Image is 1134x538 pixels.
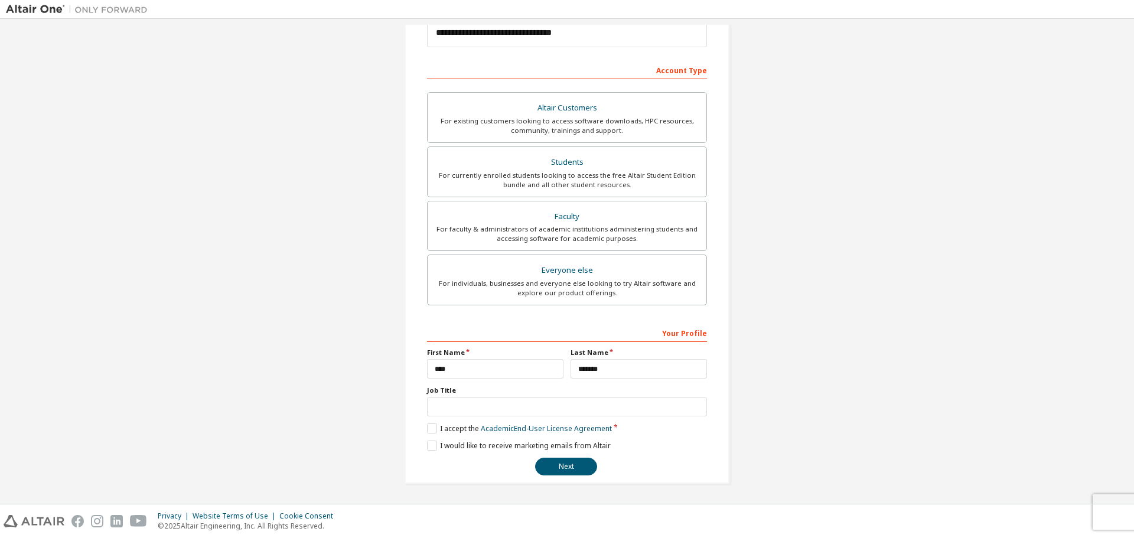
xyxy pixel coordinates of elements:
div: For currently enrolled students looking to access the free Altair Student Edition bundle and all ... [435,171,699,190]
img: youtube.svg [130,515,147,527]
div: For existing customers looking to access software downloads, HPC resources, community, trainings ... [435,116,699,135]
img: facebook.svg [71,515,84,527]
div: Faculty [435,208,699,225]
p: © 2025 Altair Engineering, Inc. All Rights Reserved. [158,521,340,531]
label: I would like to receive marketing emails from Altair [427,441,611,451]
img: instagram.svg [91,515,103,527]
div: Everyone else [435,262,699,279]
div: For individuals, businesses and everyone else looking to try Altair software and explore our prod... [435,279,699,298]
label: Job Title [427,386,707,395]
div: Website Terms of Use [193,511,279,521]
div: Students [435,154,699,171]
img: altair_logo.svg [4,515,64,527]
a: Academic End-User License Agreement [481,423,612,433]
label: I accept the [427,423,612,433]
button: Next [535,458,597,475]
img: linkedin.svg [110,515,123,527]
label: First Name [427,348,563,357]
div: Your Profile [427,323,707,342]
div: Account Type [427,60,707,79]
img: Altair One [6,4,154,15]
div: Altair Customers [435,100,699,116]
div: For faculty & administrators of academic institutions administering students and accessing softwa... [435,224,699,243]
label: Last Name [571,348,707,357]
div: Privacy [158,511,193,521]
div: Cookie Consent [279,511,340,521]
